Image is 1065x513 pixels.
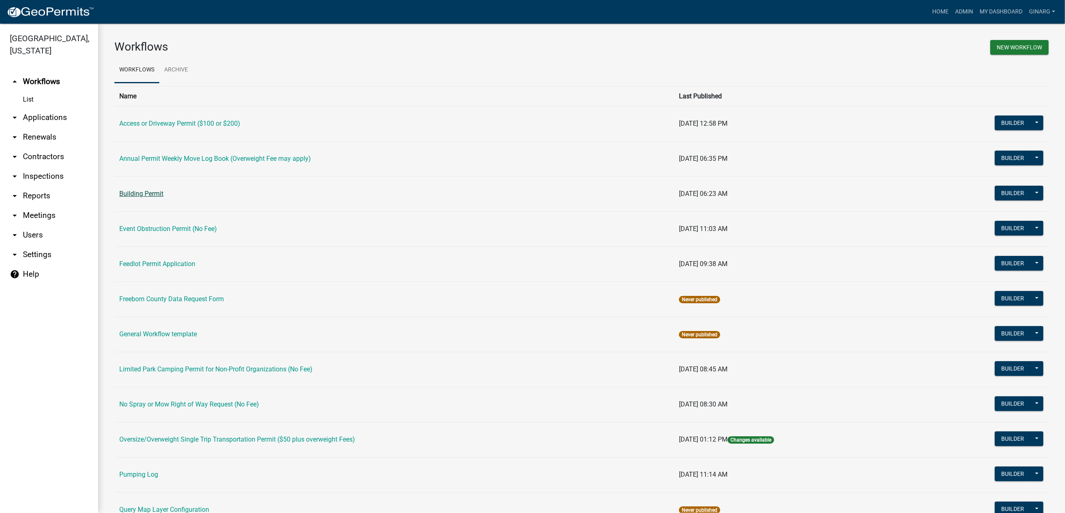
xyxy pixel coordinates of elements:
a: No Spray or Mow Right of Way Request (No Fee) [119,400,259,408]
span: [DATE] 01:12 PM [679,435,728,443]
span: [DATE] 08:30 AM [679,400,728,408]
a: Event Obstruction Permit (No Fee) [119,225,217,233]
a: Admin [952,4,976,20]
a: Access or Driveway Permit ($100 or $200) [119,120,240,127]
span: Never published [679,296,720,303]
button: Builder [995,431,1031,446]
span: [DATE] 06:23 AM [679,190,728,198]
span: [DATE] 09:38 AM [679,260,728,268]
i: arrow_drop_down [10,191,20,201]
a: Workflows [114,57,159,83]
button: Builder [995,466,1031,481]
i: arrow_drop_down [10,132,20,142]
i: arrow_drop_down [10,113,20,122]
a: Pumping Log [119,471,158,478]
span: [DATE] 11:03 AM [679,225,728,233]
button: Builder [995,151,1031,165]
i: arrow_drop_down [10,152,20,162]
a: Oversize/Overweight Single Trip Transportation Permit ($50 plus overweight Fees) [119,435,355,443]
a: My Dashboard [976,4,1026,20]
a: General Workflow template [119,330,197,338]
button: Builder [995,221,1031,235]
button: New Workflow [990,40,1049,55]
button: Builder [995,291,1031,306]
i: arrow_drop_down [10,250,20,260]
a: Feedlot Permit Application [119,260,195,268]
button: Builder [995,186,1031,200]
th: Last Published [674,86,914,106]
span: [DATE] 08:45 AM [679,365,728,373]
span: Changes available [728,436,774,444]
span: Never published [679,331,720,338]
i: help [10,269,20,279]
button: Builder [995,256,1031,271]
i: arrow_drop_down [10,211,20,220]
a: Freeborn County Data Request Form [119,295,224,303]
a: Annual Permit Weekly Move Log Book (Overweight Fee may apply) [119,155,311,162]
a: Home [929,4,952,20]
h3: Workflows [114,40,576,54]
a: ginarg [1026,4,1058,20]
i: arrow_drop_down [10,230,20,240]
button: Builder [995,326,1031,341]
a: Limited Park Camping Permit for Non-Profit Organizations (No Fee) [119,365,313,373]
i: arrow_drop_up [10,77,20,87]
a: Building Permit [119,190,163,198]
button: Builder [995,396,1031,411]
button: Builder [995,115,1031,130]
button: Builder [995,361,1031,376]
span: [DATE] 06:35 PM [679,155,728,162]
span: [DATE] 12:58 PM [679,120,728,127]
th: Name [114,86,674,106]
i: arrow_drop_down [10,171,20,181]
span: [DATE] 11:14 AM [679,471,728,478]
a: Archive [159,57,193,83]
